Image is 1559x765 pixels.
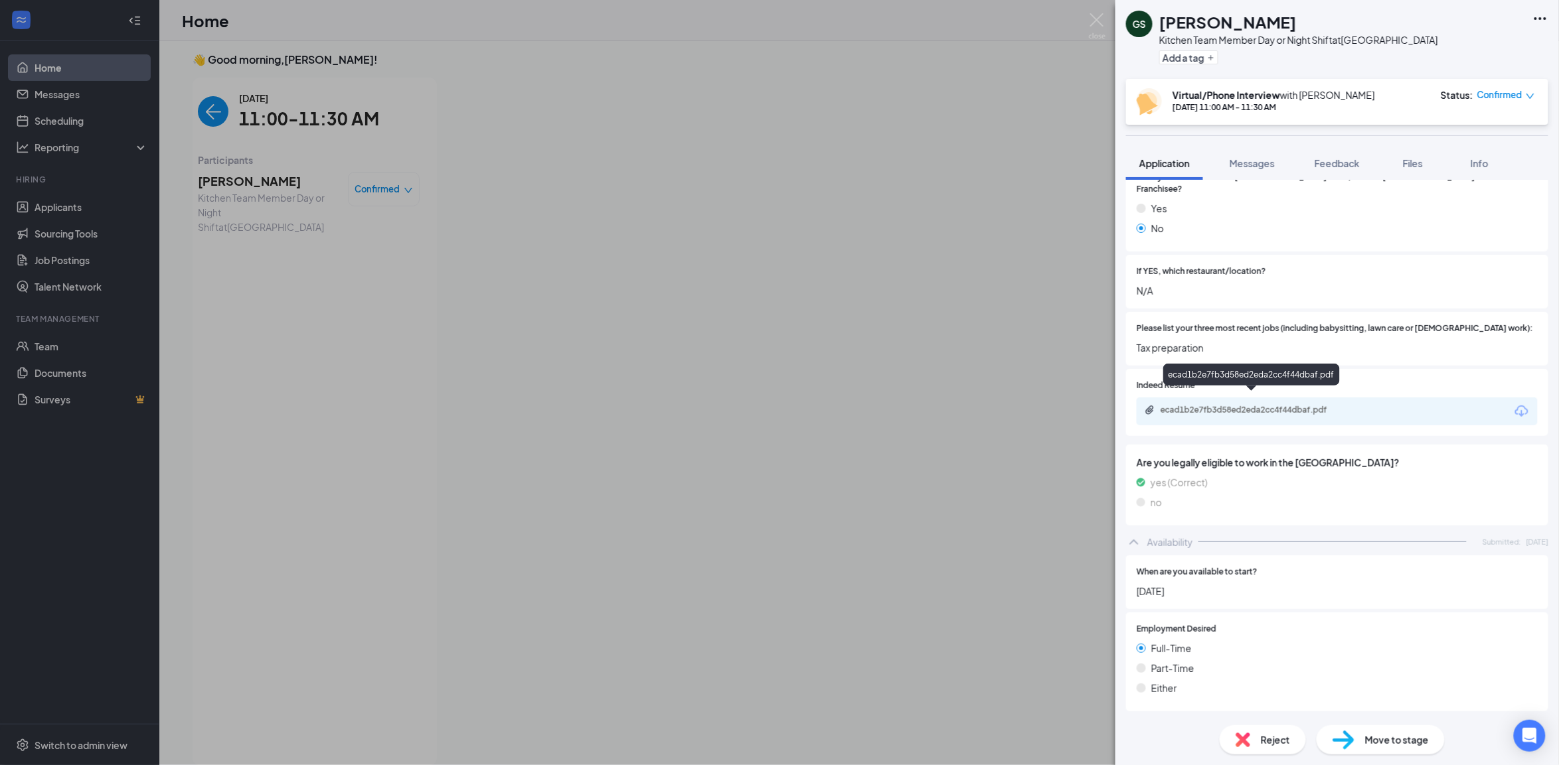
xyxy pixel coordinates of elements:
[1147,535,1193,549] div: Availability
[1137,380,1195,392] span: Indeed Resume
[1483,536,1521,547] span: Submitted:
[1514,403,1530,419] svg: Download
[1526,92,1535,101] span: down
[1532,11,1548,27] svg: Ellipses
[1403,157,1423,169] span: Files
[1145,405,1360,417] a: Paperclipecad1b2e7fb3d58ed2eda2cc4f44dbaf.pdf
[1173,88,1375,102] div: with [PERSON_NAME]
[1137,283,1538,298] span: N/A
[1137,171,1538,196] span: Have you ever worked for [DEMOGRAPHIC_DATA]-fil-A, Inc. or a [DEMOGRAPHIC_DATA]-fil-A Franchisee?
[1137,584,1538,598] span: [DATE]
[1133,17,1146,31] div: GS
[1163,364,1340,385] div: ecad1b2e7fb3d58ed2eda2cc4f44dbaf.pdf
[1207,54,1215,62] svg: Plus
[1365,732,1429,747] span: Move to stage
[1159,33,1438,46] div: Kitchen Team Member Day or Night Shift at [GEOGRAPHIC_DATA]
[1151,201,1167,216] span: Yes
[1145,405,1155,415] svg: Paperclip
[1139,157,1190,169] span: Application
[1159,11,1297,33] h1: [PERSON_NAME]
[1441,88,1473,102] div: Status :
[1137,566,1258,579] span: When are you available to start?
[1151,681,1177,695] span: Either
[1151,221,1164,236] span: No
[1151,495,1162,510] span: no
[1173,89,1280,101] b: Virtual/Phone Interview
[1477,88,1522,102] span: Confirmed
[1137,322,1533,335] span: Please list your three most recent jobs (including babysitting, lawn care or [DEMOGRAPHIC_DATA] w...
[1526,536,1548,547] span: [DATE]
[1514,720,1546,752] div: Open Intercom Messenger
[1161,405,1347,415] div: ecad1b2e7fb3d58ed2eda2cc4f44dbaf.pdf
[1315,157,1360,169] span: Feedback
[1151,641,1192,656] span: Full-Time
[1137,265,1266,278] span: If YES, which restaurant/location?
[1137,340,1538,355] span: Tax preparation
[1230,157,1275,169] span: Messages
[1173,102,1375,113] div: [DATE] 11:00 AM - 11:30 AM
[1151,661,1194,675] span: Part-Time
[1261,732,1290,747] span: Reject
[1151,475,1208,490] span: yes (Correct)
[1137,623,1216,636] span: Employment Desired
[1137,455,1538,470] span: Are you legally eligible to work in the [GEOGRAPHIC_DATA]?
[1126,534,1142,550] svg: ChevronUp
[1471,157,1489,169] span: Info
[1159,50,1218,64] button: PlusAdd a tag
